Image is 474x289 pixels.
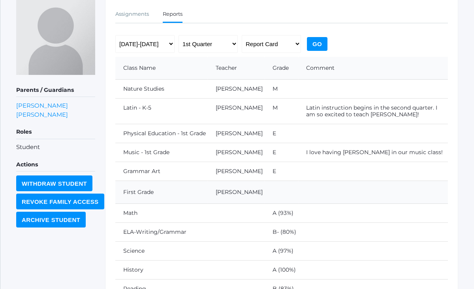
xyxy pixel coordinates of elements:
[265,223,298,242] td: B- (80%)
[163,6,182,23] a: Reports
[298,57,448,80] th: Comment
[265,124,298,143] td: E
[16,101,68,110] a: [PERSON_NAME]
[265,99,298,124] td: M
[307,37,327,51] input: Go
[216,130,263,137] a: [PERSON_NAME]
[123,168,160,175] a: Grammar Art
[123,149,169,156] a: Music - 1st Grade
[216,188,263,196] a: [PERSON_NAME]
[115,57,208,80] th: Class Name
[265,204,298,223] td: A (93%)
[265,261,298,280] td: A (100%)
[216,149,263,156] a: [PERSON_NAME]
[265,143,298,162] td: E
[265,162,298,181] td: E
[115,6,149,22] a: Assignments
[208,57,265,80] th: Teacher
[16,84,95,97] h5: Parents / Guardians
[298,99,448,124] td: Latin instruction begins in the second quarter. I am so excited to teach [PERSON_NAME]!
[16,125,95,139] h5: Roles
[16,158,95,172] h5: Actions
[123,85,164,92] a: Nature Studies
[115,181,208,204] td: First Grade
[16,110,68,119] a: [PERSON_NAME]
[216,85,263,92] a: [PERSON_NAME]
[16,194,104,209] input: Revoke Family Access
[216,168,263,175] a: [PERSON_NAME]
[115,261,208,280] td: History
[216,104,263,111] a: [PERSON_NAME]
[265,242,298,261] td: A (97%)
[123,104,151,111] a: Latin - K-5
[16,212,86,227] input: Archive Student
[115,223,208,242] td: ELA-Writing/Grammar
[16,175,92,191] input: Withdraw Student
[265,57,298,80] th: Grade
[298,143,448,162] td: I love having [PERSON_NAME] in our music class!
[115,242,208,261] td: Science
[123,130,206,137] a: Physical Education - 1st Grade
[115,204,208,223] td: Math
[16,143,95,152] li: Student
[265,80,298,99] td: M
